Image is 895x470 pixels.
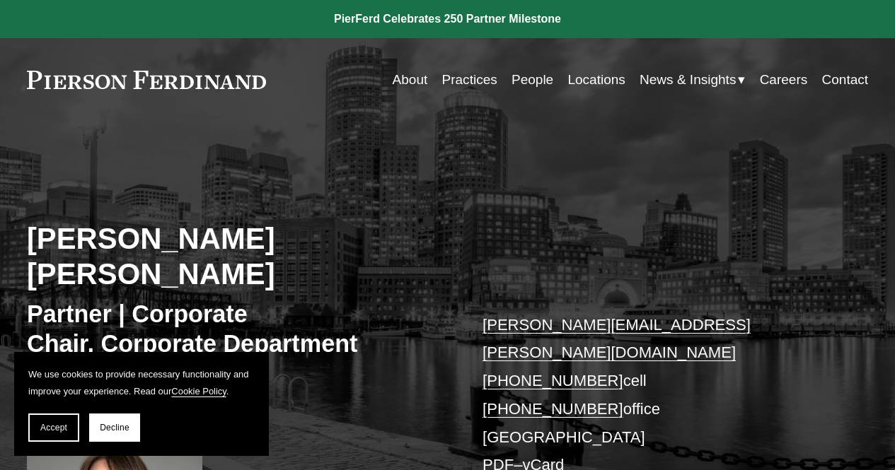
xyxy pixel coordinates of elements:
[822,66,869,93] a: Contact
[567,66,625,93] a: Locations
[89,413,140,442] button: Decline
[760,66,808,93] a: Careers
[27,299,448,359] h3: Partner | Corporate Chair, Corporate Department
[40,423,67,433] span: Accept
[483,372,623,389] a: [PHONE_NUMBER]
[393,66,428,93] a: About
[27,221,448,293] h2: [PERSON_NAME] [PERSON_NAME]
[28,366,255,399] p: We use cookies to provide necessary functionality and improve your experience. Read our .
[640,66,745,93] a: folder dropdown
[442,66,497,93] a: Practices
[28,413,79,442] button: Accept
[14,352,269,456] section: Cookie banner
[171,386,226,396] a: Cookie Policy
[512,66,553,93] a: People
[483,400,623,418] a: [PHONE_NUMBER]
[100,423,129,433] span: Decline
[483,316,751,362] a: [PERSON_NAME][EMAIL_ADDRESS][PERSON_NAME][DOMAIN_NAME]
[640,68,736,92] span: News & Insights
